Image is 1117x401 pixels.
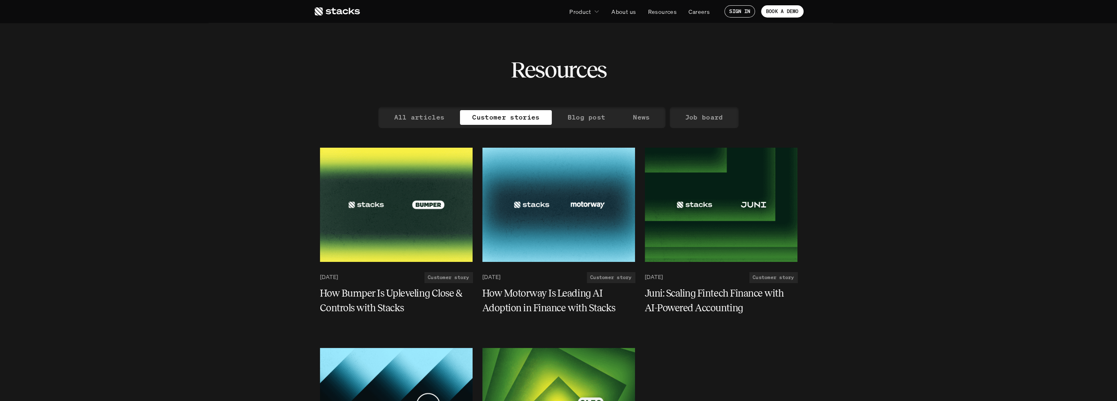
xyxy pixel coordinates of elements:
p: Blog post [567,111,605,123]
a: Blog post [555,110,617,125]
p: About us [611,7,636,16]
h2: Customer story [753,275,794,280]
p: BOOK A DEMO [766,9,799,14]
a: Careers [684,4,715,19]
a: [DATE]Customer story [320,272,473,283]
a: Customer stories [460,110,552,125]
a: About us [606,4,641,19]
h2: Customer story [590,275,631,280]
a: All articles [382,110,457,125]
h5: How Motorway Is Leading AI Adoption in Finance with Stacks [482,286,625,315]
p: [DATE] [645,274,663,281]
a: [DATE]Customer story [645,272,797,283]
a: Juni: Scaling Fintech Finance with AI-Powered Accounting [645,286,797,315]
p: All articles [394,111,444,123]
a: [DATE]Customer story [482,272,635,283]
p: Product [569,7,591,16]
h5: How Bumper Is Upleveling Close & Controls with Stacks [320,286,463,315]
a: Privacy Policy [122,37,158,43]
p: Customer stories [472,111,540,123]
p: [DATE] [320,274,338,281]
a: How Bumper Is Upleveling Close & Controls with Stacks [320,286,473,315]
h2: Customer story [428,275,469,280]
p: Resources [648,7,677,16]
a: Resources [643,4,682,19]
a: BOOK A DEMO [761,5,804,18]
p: SIGN IN [729,9,750,14]
p: [DATE] [482,274,500,281]
a: SIGN IN [724,5,755,18]
a: News [621,110,662,125]
img: Teal Flower [645,148,797,262]
h5: Juni: Scaling Fintech Finance with AI-Powered Accounting [645,286,788,315]
p: Careers [688,7,710,16]
p: Job board [685,111,723,123]
a: Job board [673,110,735,125]
a: How Motorway Is Leading AI Adoption in Finance with Stacks [482,286,635,315]
p: News [633,111,650,123]
h2: Resources [511,57,606,82]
